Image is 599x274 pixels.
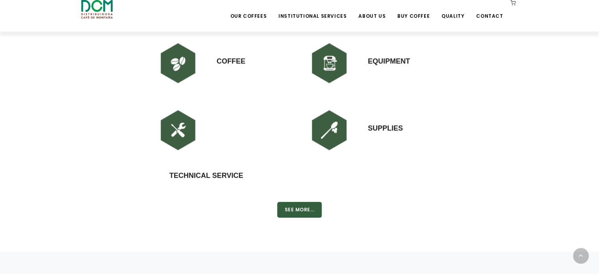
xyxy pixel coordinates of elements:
h3: COFFEE [217,39,245,66]
a: SEE MORE... [277,207,322,214]
h3: TECHNICAL SERVICE [169,154,243,181]
h3: SUPPLIES [368,106,403,133]
a: Contact [471,1,508,19]
a: About Us [354,1,390,19]
a: Our Coffees [225,1,271,19]
img: DCM-WEB-HOME-ICONOS-240X240-03.png [154,106,202,154]
button: SEE MORE... [277,202,322,218]
a: Quality [437,1,469,19]
img: DCM-WEB-HOME-ICONOS-240X240-02.png [306,39,353,87]
a: Institutional Services [274,1,351,19]
h3: EQUIPMENT [368,39,410,66]
img: DCM-WEB-HOME-ICONOS-240X240-01.png [154,39,202,87]
a: Buy Coffee [393,1,434,19]
img: DCM-WEB-HOME-ICONOS-240X240-04.png [306,106,353,154]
